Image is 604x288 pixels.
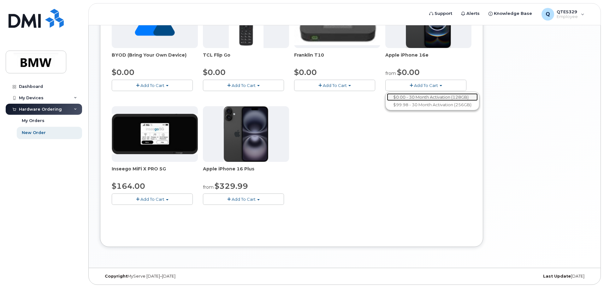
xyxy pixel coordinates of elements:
a: Knowledge Base [484,7,536,20]
span: $0.00 [112,68,134,77]
span: $0.00 [294,68,317,77]
span: Knowledge Base [494,10,532,17]
span: Add To Cart [140,83,164,88]
div: MyServe [DATE]–[DATE] [100,274,263,279]
div: Inseego MiFi X PRO 5G [112,166,198,178]
strong: Last Update [543,274,571,279]
button: Add To Cart [294,80,375,91]
span: $0.00 [203,68,226,77]
span: Employee [557,14,578,19]
span: QTE5329 [557,9,578,14]
span: Alerts [466,10,480,17]
span: $329.99 [215,181,248,191]
img: iphone_16_plus.png [224,106,268,162]
a: Support [425,7,457,20]
div: TCL Flip Go [203,52,289,64]
small: from [385,70,396,76]
iframe: Messenger Launcher [577,260,599,283]
button: Add To Cart [112,80,193,91]
a: $0.00 - 30 Month Activation (128GB) [387,93,478,101]
button: Add To Cart [385,80,466,91]
div: QTE5329 [537,8,589,21]
span: Add To Cart [232,83,256,88]
a: $99.98 - 30 Month Activation (256GB) [387,101,478,109]
small: from [203,184,214,190]
span: Add To Cart [323,83,347,88]
div: [DATE] [426,274,589,279]
span: Add To Cart [232,197,256,202]
div: BYOD (Bring Your Own Device) [112,52,198,64]
span: Support [435,10,452,17]
button: Add To Cart [112,193,193,205]
div: Apple iPhone 16e [385,52,471,64]
span: Add To Cart [414,83,438,88]
div: Apple iPhone 16 Plus [203,166,289,178]
a: Alerts [457,7,484,20]
span: $164.00 [112,181,145,191]
span: $0.00 [397,68,420,77]
span: Add To Cart [140,197,164,202]
div: Franklin T10 [294,52,380,64]
img: cut_small_inseego_5G.jpg [112,114,198,154]
button: Add To Cart [203,80,284,91]
strong: Copyright [105,274,127,279]
span: Q [546,10,550,18]
button: Add To Cart [203,193,284,205]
